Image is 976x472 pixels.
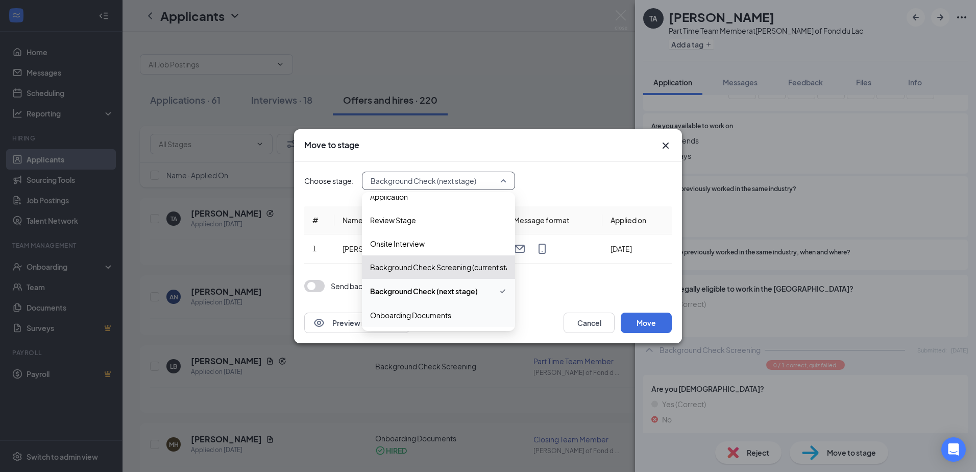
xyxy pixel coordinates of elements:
[536,243,548,255] svg: MobileSms
[602,206,672,234] th: Applied on
[371,173,476,188] span: Background Check (next stage)
[660,139,672,152] button: Close
[370,191,408,202] span: Application
[564,313,615,333] button: Cancel
[370,286,478,297] span: Background Check (next stage)
[313,317,325,329] svg: Eye
[370,238,425,249] span: Onsite Interview
[304,175,354,186] span: Choose stage:
[505,206,602,234] th: Message format
[370,262,521,273] span: Background Check Screening (current stage)
[304,313,409,333] button: EyePreview notification
[602,234,672,264] td: [DATE]
[370,215,416,226] span: Review Stage
[370,310,451,321] span: Onboarding Documents
[660,139,672,152] svg: Cross
[312,244,316,253] span: 1
[334,206,434,234] th: Name
[304,206,334,234] th: #
[499,285,507,297] svg: Checkmark
[514,243,526,255] svg: Email
[331,280,484,292] div: Send background check request to applicant?
[304,139,359,151] h3: Move to stage
[621,313,672,333] button: Move
[343,244,401,253] span: [PERSON_NAME]
[941,437,966,462] div: Open Intercom Messenger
